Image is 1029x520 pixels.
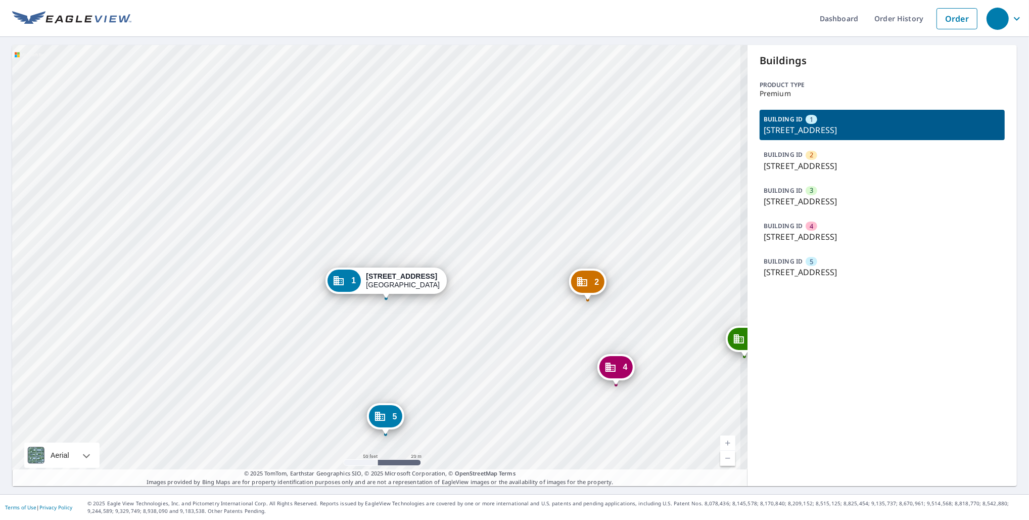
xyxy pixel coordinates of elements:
div: Aerial [48,443,72,468]
p: BUILDING ID [764,257,803,266]
p: © 2025 Eagle View Technologies, Inc. and Pictometry International Corp. All Rights Reserved. Repo... [87,500,1024,515]
p: Premium [760,90,1005,98]
a: OpenStreetMap [455,469,497,477]
strong: [STREET_ADDRESS] [366,272,437,280]
a: Current Level 19, Zoom In [720,436,735,451]
p: [STREET_ADDRESS] [764,195,1001,207]
p: [STREET_ADDRESS] [764,160,1001,172]
div: Aerial [24,443,100,468]
span: © 2025 TomTom, Earthstar Geographics SIO, © 2025 Microsoft Corporation, © [244,469,516,478]
div: Dropped pin, building 3, Commercial property, 1354 Oak View Cir Rohnert Park, CA 94928 [726,326,763,357]
a: Terms of Use [5,504,36,511]
p: [STREET_ADDRESS] [764,231,1001,243]
p: BUILDING ID [764,115,803,123]
p: BUILDING ID [764,222,803,230]
p: Product type [760,80,1005,90]
span: 3 [810,186,813,195]
a: Order [937,8,977,29]
p: [STREET_ADDRESS] [764,124,1001,136]
div: Dropped pin, building 5, Commercial property, 1358 Oak View Cir Rohnert Park, CA 94928 [367,403,404,435]
span: 1 [351,277,356,284]
img: EV Logo [12,11,131,26]
div: Dropped pin, building 2, Commercial property, 1352 Oak View Cir Rohnert Park, CA 94928 [569,269,606,300]
p: | [5,504,72,510]
span: 4 [810,222,813,231]
p: Buildings [760,53,1005,68]
p: BUILDING ID [764,186,803,195]
a: Privacy Policy [39,504,72,511]
span: 2 [810,150,813,160]
p: Images provided by Bing Maps are for property identification purposes only and are not a represen... [12,469,747,486]
div: [GEOGRAPHIC_DATA] [366,272,440,289]
span: 5 [393,413,397,420]
span: 1 [810,115,813,124]
a: Terms [499,469,516,477]
div: Dropped pin, building 4, Commercial property, 1356 Oak View Cir Rohnert Park, CA 94928 [597,354,635,385]
span: 4 [623,363,628,371]
span: 2 [595,278,599,286]
span: 5 [810,257,813,267]
p: [STREET_ADDRESS] [764,266,1001,278]
a: Current Level 19, Zoom Out [720,451,735,466]
p: BUILDING ID [764,150,803,159]
div: Dropped pin, building 1, Commercial property, 1350 Oak View Cir Rohnert Park, CA 94928 [325,268,447,299]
